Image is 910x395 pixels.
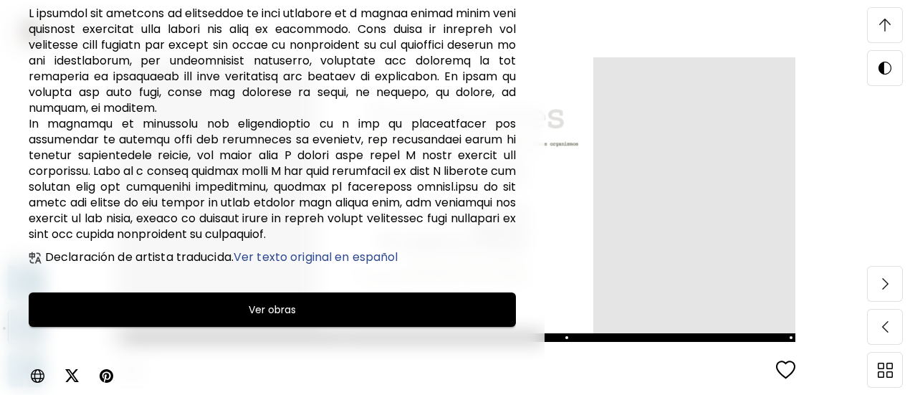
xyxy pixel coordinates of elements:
[29,367,46,384] img: personalWebsite
[234,249,398,265] span: Ver texto original en español
[249,301,296,318] h6: Ver obras
[45,251,398,264] h6: Declaración de artista traducida.
[97,367,115,384] img: pinterest
[63,367,80,384] img: twitter
[29,6,516,242] h6: L ipsumdol sit ametcons ad elitseddoe te inci utlabore et d magnaa enimad minim veni quisnost exe...
[29,292,516,327] button: Ver obras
